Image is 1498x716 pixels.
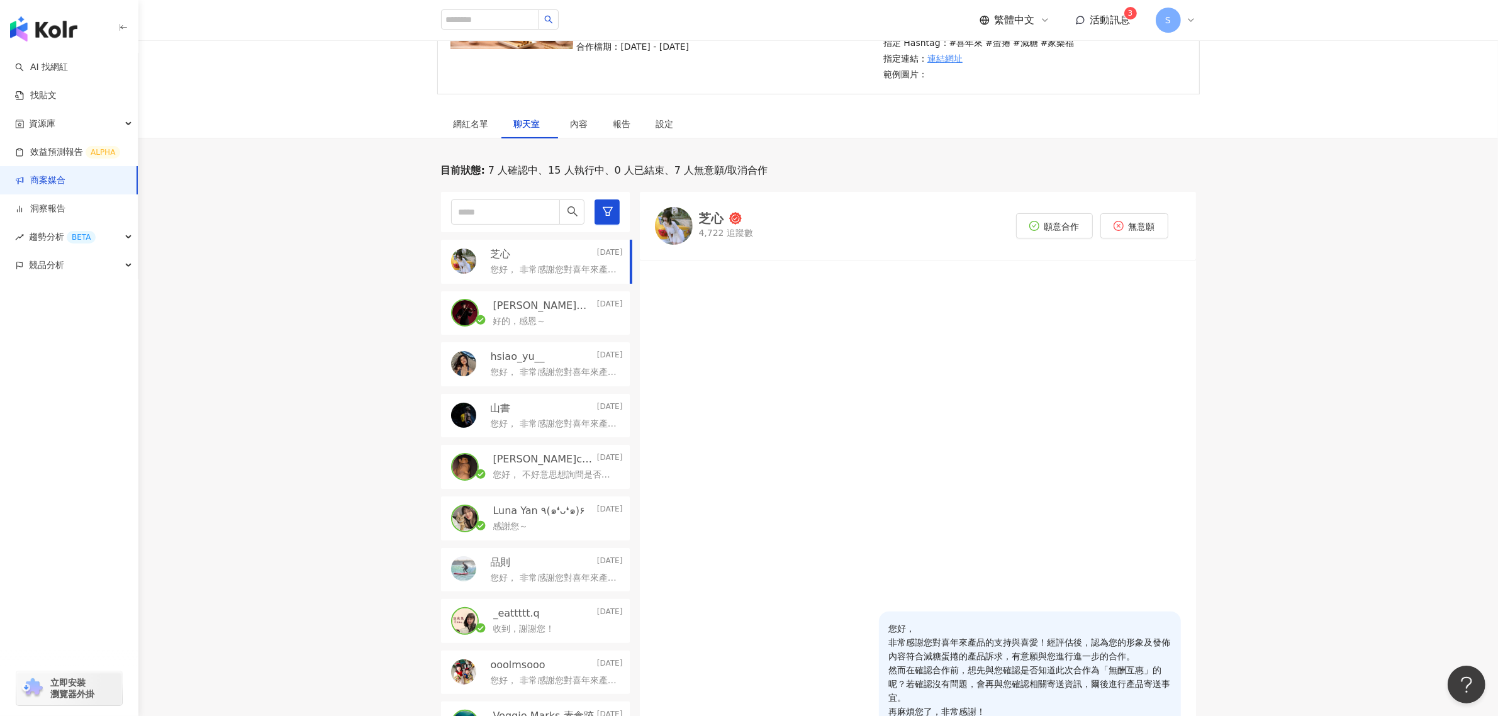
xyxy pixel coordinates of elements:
[491,556,511,569] p: 品則
[491,247,511,261] p: 芝心
[452,506,478,531] img: KOL Avatar
[597,556,623,569] p: [DATE]
[1165,13,1171,27] span: S
[544,15,553,24] span: search
[29,223,96,251] span: 趨勢分析
[493,520,528,533] p: 感謝您～
[613,117,631,131] div: 報告
[15,89,57,102] a: 找貼文
[67,231,96,243] div: BETA
[1016,213,1093,238] button: 願意合作
[927,52,963,65] a: 連結網址
[451,249,476,274] img: KOL Avatar
[493,607,540,620] p: _eattttt.q
[1029,221,1039,231] span: check-circle
[699,212,724,225] div: 芝心
[1100,213,1168,238] button: 無意願
[452,608,478,634] img: KOL Avatar
[452,300,478,325] img: KOL Avatar
[491,401,511,415] p: 山書
[485,164,768,177] span: 7 人確認中、15 人執行中、0 人已結束、7 人無意願/取消合作
[883,52,1075,65] p: 指定連結：
[699,227,754,240] p: 4,722 追蹤數
[491,674,618,687] p: 您好， 非常感謝您對喜年來產品的支持與喜愛！經評估後，認為您的形象及發佈內容符合的減糖蛋捲的產品訴求，有意願與您進行進一步的合作。 然而在確認合作前，想先與您確認是否知道此次合作為「無酬互惠」的...
[491,366,618,379] p: 您好， 非常感謝您對喜年來產品的支持與喜愛！經評估後，認為您的形象及發佈內容符合的[PERSON_NAME]地瓜蛋捲以及減糖蛋捲的產品訴求，有意願與您進行進一步的合作。 然而在確認合作前，想先與...
[491,350,545,364] p: hsiao_yu__
[451,403,476,428] img: KOL Avatar
[451,556,476,581] img: KOL Avatar
[985,36,1010,50] p: #蛋捲
[452,454,478,479] img: KOL Avatar
[514,120,545,128] span: 聊天室
[29,251,64,279] span: 競品分析
[491,264,618,276] p: 您好， 非常感謝您對喜年來產品的支持與喜愛！經評估後，認為您的形象及發佈內容符合減糖蛋捲的產品訴求，有意願與您進行進一步的合作。 然而在確認合作前，想先與您確認是否知道此次合作為「無酬互惠」的呢...
[1090,14,1131,26] span: 活動訊息
[451,351,476,376] img: KOL Avatar
[656,117,674,131] div: 設定
[577,40,693,53] p: 合作檔期：[DATE] - [DATE]
[491,572,618,585] p: 您好， 非常感謝您對喜年來產品的支持與喜愛！經評估後，認為您的形象及發佈內容符合的減糖蛋捲的產品訴求，有意願與您進行進一步的合作。 然而在確認合作前，想先與您確認是否知道此次合作為「無酬互惠」的...
[1044,221,1080,232] span: 願意合作
[883,67,1075,81] p: 範例圖片：
[15,233,24,242] span: rise
[655,207,754,245] a: KOL Avatar芝心4,722 追蹤數
[493,504,585,518] p: Luna Yan ٩(๑❛ᴗ❛๑)۶
[15,61,68,74] a: searchAI 找網紅
[567,206,578,217] span: search
[16,671,122,705] a: chrome extension立即安裝 瀏覽器外掛
[655,207,693,245] img: KOL Avatar
[602,206,613,217] span: filter
[491,418,618,430] p: 您好， 非常感謝您對喜年來產品的支持與喜愛！經評估後，認為您的形象及發佈內容符合的[PERSON_NAME]地瓜蛋捲以及減糖蛋捲的產品訴求，有意願與您進行進一步的合作。 然而在確認合作前，想先與...
[451,659,476,685] img: KOL Avatar
[15,174,65,187] a: 商案媒合
[50,677,94,700] span: 立即安裝 瀏覽器外掛
[1129,221,1155,232] span: 無意願
[571,117,588,131] div: 內容
[493,299,595,313] p: [PERSON_NAME]｜[PERSON_NAME]
[29,109,55,138] span: 資源庫
[491,658,545,672] p: ooolmsooo
[1013,36,1038,50] p: #減糖
[597,247,623,261] p: [DATE]
[1124,7,1137,20] sup: 3
[949,36,983,50] p: #喜年來
[597,452,623,466] p: [DATE]
[493,315,546,328] p: 好的，感恩～
[1041,36,1075,50] p: #家樂福
[493,452,595,466] p: [PERSON_NAME]ᴄʜᴇɴ
[493,623,555,635] p: 收到，謝謝您！
[15,146,120,159] a: 效益預測報告ALPHA
[597,299,623,313] p: [DATE]
[597,401,623,415] p: [DATE]
[597,658,623,672] p: [DATE]
[454,117,489,131] div: 網紅名單
[597,504,623,518] p: [DATE]
[1128,9,1133,18] span: 3
[883,36,1075,50] p: 指定 Hashtag：
[597,350,623,364] p: [DATE]
[10,16,77,42] img: logo
[1448,666,1485,703] iframe: Help Scout Beacon - Open
[1114,221,1124,231] span: close-circle
[441,164,485,177] p: 目前狀態 :
[15,203,65,215] a: 洞察報告
[597,607,623,620] p: [DATE]
[995,13,1035,27] span: 繁體中文
[493,469,618,481] p: 您好， 不好意思想詢問是否有地址可以收貨呢，謝謝您！
[20,678,45,698] img: chrome extension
